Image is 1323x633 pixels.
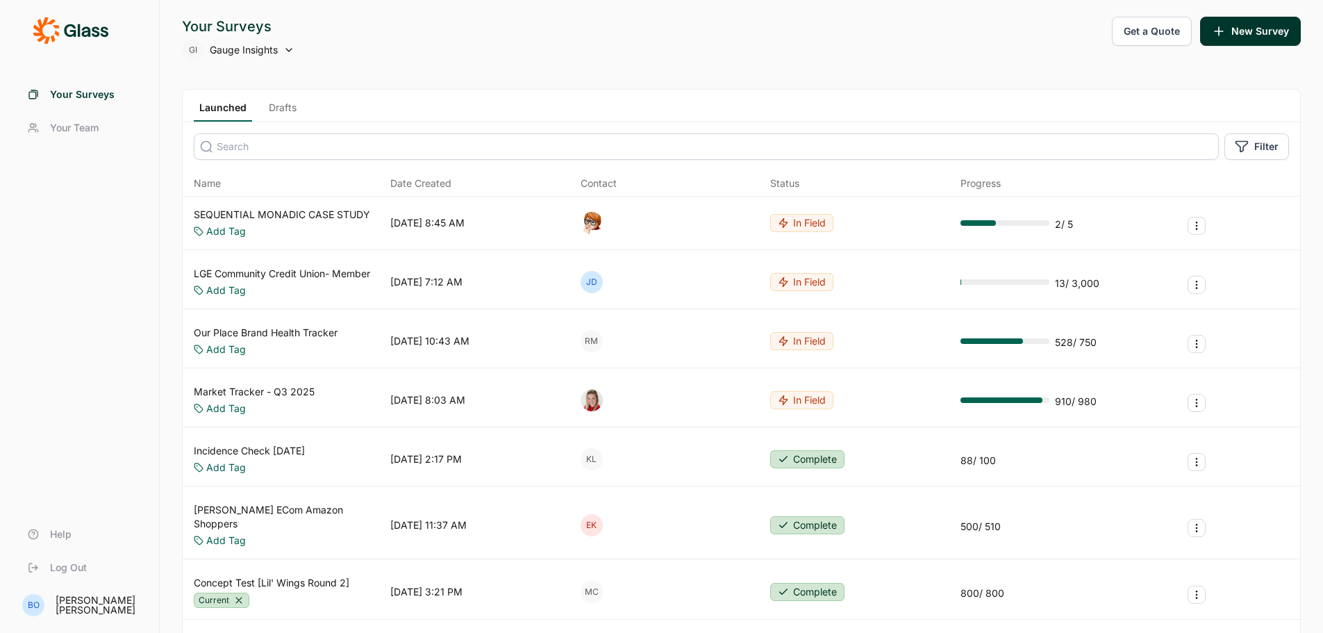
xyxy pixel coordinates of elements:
div: [DATE] 11:37 AM [390,518,467,532]
a: Add Tag [206,224,246,238]
button: In Field [770,214,833,232]
button: Filter [1224,133,1289,160]
a: LGE Community Credit Union- Member [194,267,370,281]
div: Contact [581,176,617,190]
button: Survey Actions [1188,453,1206,471]
a: Market Tracker - Q3 2025 [194,385,315,399]
button: Get a Quote [1112,17,1192,46]
button: Complete [770,516,844,534]
span: Your Team [50,121,99,135]
div: GI [182,39,204,61]
button: Survey Actions [1188,519,1206,537]
span: Gauge Insights [210,43,278,57]
div: 88 / 100 [960,454,996,468]
div: Your Surveys [182,17,294,36]
div: [DATE] 10:43 AM [390,334,469,348]
img: o7kyh2p2njg4amft5nuk.png [581,212,603,234]
a: Launched [194,101,252,122]
button: New Survey [1200,17,1301,46]
a: Add Tag [206,402,246,416]
a: Add Tag [206,283,246,297]
div: 13 / 3,000 [1055,277,1099,290]
div: RM [581,330,603,352]
a: Incidence Check [DATE] [194,444,305,458]
div: 2 / 5 [1055,217,1073,231]
a: Add Tag [206,534,246,548]
a: Drafts [263,101,302,122]
button: Survey Actions [1188,394,1206,412]
div: KL [581,448,603,470]
button: In Field [770,273,833,291]
div: [DATE] 2:17 PM [390,452,462,466]
a: [PERSON_NAME] ECom Amazon Shoppers [194,503,385,531]
div: Progress [960,176,1001,190]
button: Survey Actions [1188,335,1206,353]
a: Our Place Brand Health Tracker [194,326,338,340]
div: [DATE] 7:12 AM [390,275,463,289]
img: xuxf4ugoqyvqjdx4ebsr.png [581,389,603,411]
button: In Field [770,391,833,409]
a: Concept Test [Lil' Wings Round 2] [194,576,349,590]
div: 910 / 980 [1055,395,1097,409]
span: Your Surveys [50,88,115,101]
div: 500 / 510 [960,520,1001,534]
button: In Field [770,332,833,350]
div: [PERSON_NAME] [PERSON_NAME] [56,595,142,615]
div: BO [22,594,44,616]
span: Log Out [50,561,87,575]
button: Survey Actions [1188,586,1206,604]
a: Add Tag [206,461,246,475]
span: Date Created [390,176,451,190]
div: 528 / 750 [1055,336,1097,350]
div: 800 / 800 [960,586,1004,600]
button: Complete [770,450,844,468]
div: Status [770,176,799,190]
a: SEQUENTIAL MONADIC CASE STUDY [194,208,370,222]
div: [DATE] 8:45 AM [390,216,465,230]
div: Current [194,593,249,608]
span: Filter [1254,140,1279,154]
span: Help [50,527,72,541]
div: [DATE] 8:03 AM [390,393,465,407]
button: Survey Actions [1188,217,1206,235]
span: Name [194,176,221,190]
input: Search [194,133,1219,160]
button: Complete [770,583,844,601]
a: Add Tag [206,343,246,356]
div: EK [581,514,603,536]
div: MC [581,581,603,603]
div: [DATE] 3:21 PM [390,585,463,599]
button: Survey Actions [1188,276,1206,294]
div: JD [581,271,603,293]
